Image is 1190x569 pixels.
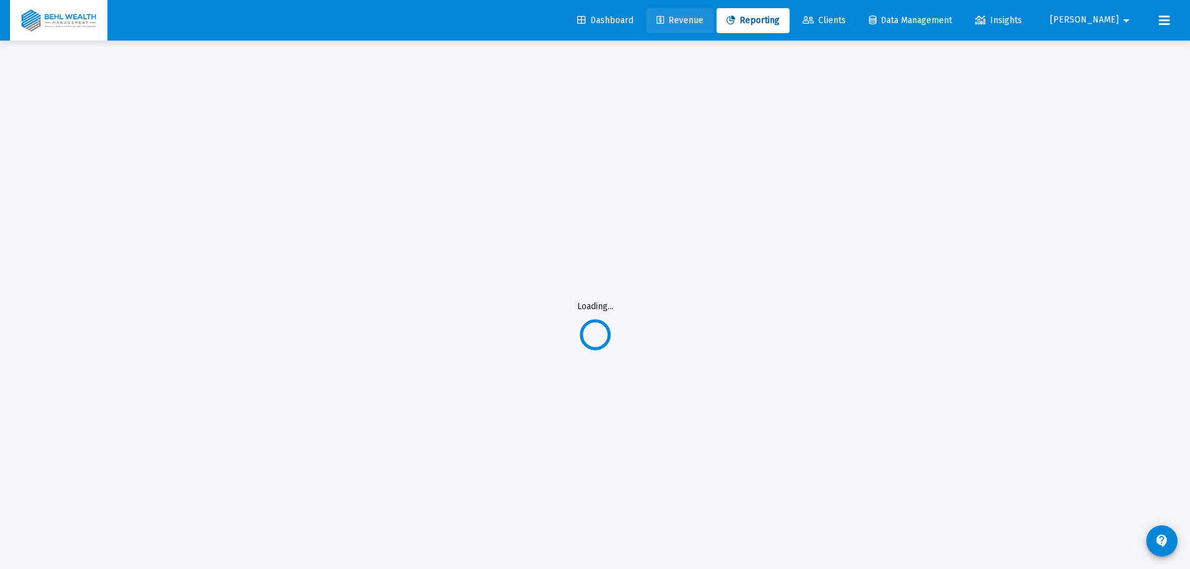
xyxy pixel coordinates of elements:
mat-icon: contact_support [1154,533,1169,548]
span: Data Management [869,15,952,26]
mat-icon: arrow_drop_down [1119,8,1134,33]
span: Reporting [726,15,780,26]
button: [PERSON_NAME] [1035,7,1149,32]
a: Revenue [647,8,713,33]
span: Clients [803,15,846,26]
span: Insights [975,15,1022,26]
a: Reporting [716,8,790,33]
a: Data Management [859,8,962,33]
a: Clients [793,8,856,33]
span: Dashboard [577,15,633,26]
img: Dashboard [19,8,98,33]
span: Revenue [657,15,703,26]
a: Dashboard [567,8,643,33]
a: Insights [965,8,1032,33]
span: [PERSON_NAME] [1050,15,1119,26]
